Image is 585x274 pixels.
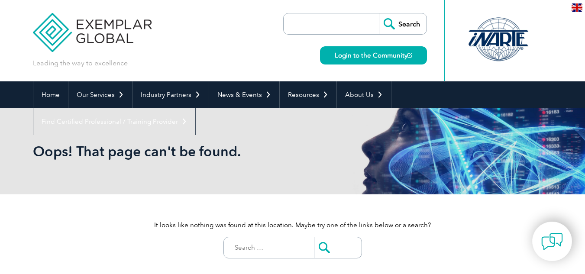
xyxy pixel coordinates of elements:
[337,81,391,108] a: About Us
[33,143,365,160] h1: Oops! That page can't be found.
[314,237,362,258] input: Submit
[320,46,427,64] a: Login to the Community
[572,3,582,12] img: en
[33,108,195,135] a: Find Certified Professional / Training Provider
[33,58,128,68] p: Leading the way to excellence
[379,13,427,34] input: Search
[407,53,412,58] img: open_square.png
[209,81,279,108] a: News & Events
[541,231,563,252] img: contact-chat.png
[133,81,209,108] a: Industry Partners
[280,81,336,108] a: Resources
[33,220,553,230] p: It looks like nothing was found at this location. Maybe try one of the links below or a search?
[68,81,132,108] a: Our Services
[33,81,68,108] a: Home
